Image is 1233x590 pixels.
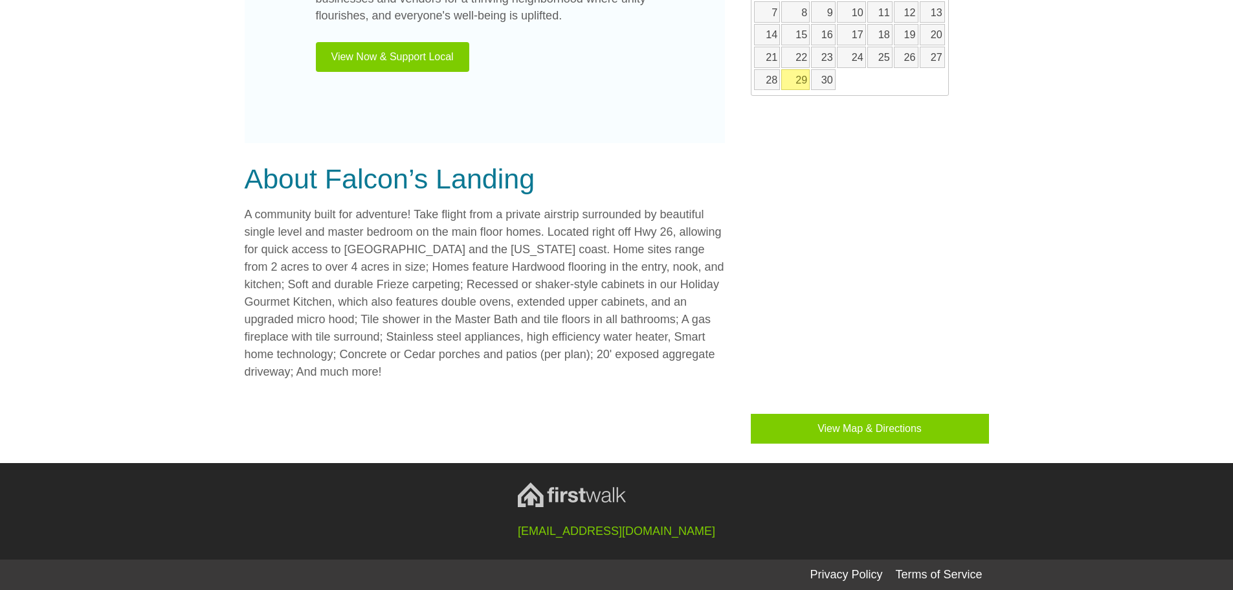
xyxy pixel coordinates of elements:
a: 30 [811,69,836,91]
a: 18 [867,24,893,45]
a: 27 [920,47,945,68]
a: Terms of Service [895,568,982,581]
button: View Map & Directions [751,414,989,444]
a: 22 [781,47,810,68]
a: [EMAIL_ADDRESS][DOMAIN_NAME] [518,525,715,538]
a: 23 [811,47,836,68]
img: FirstWalk [518,482,626,507]
a: 10 [837,1,866,23]
a: 21 [754,47,780,68]
button: View Now & Support Local [316,42,469,72]
a: 9 [811,1,836,23]
a: 17 [837,24,866,45]
a: 26 [894,47,918,68]
a: 28 [754,69,780,91]
a: 8 [781,1,810,23]
a: 29 [781,69,810,91]
a: 25 [867,47,893,68]
a: 14 [754,24,780,45]
a: 13 [920,1,945,23]
a: 20 [920,24,945,45]
a: 19 [894,24,918,45]
a: 24 [837,47,866,68]
a: 11 [867,1,893,23]
a: 16 [811,24,836,45]
a: 12 [894,1,918,23]
p: A community built for adventure! Take flight from a private airstrip surrounded by beautiful sing... [245,206,725,381]
a: 7 [754,1,780,23]
a: 15 [781,24,810,45]
a: Privacy Policy [810,568,882,581]
h3: About Falcon’s Landing [245,163,725,196]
